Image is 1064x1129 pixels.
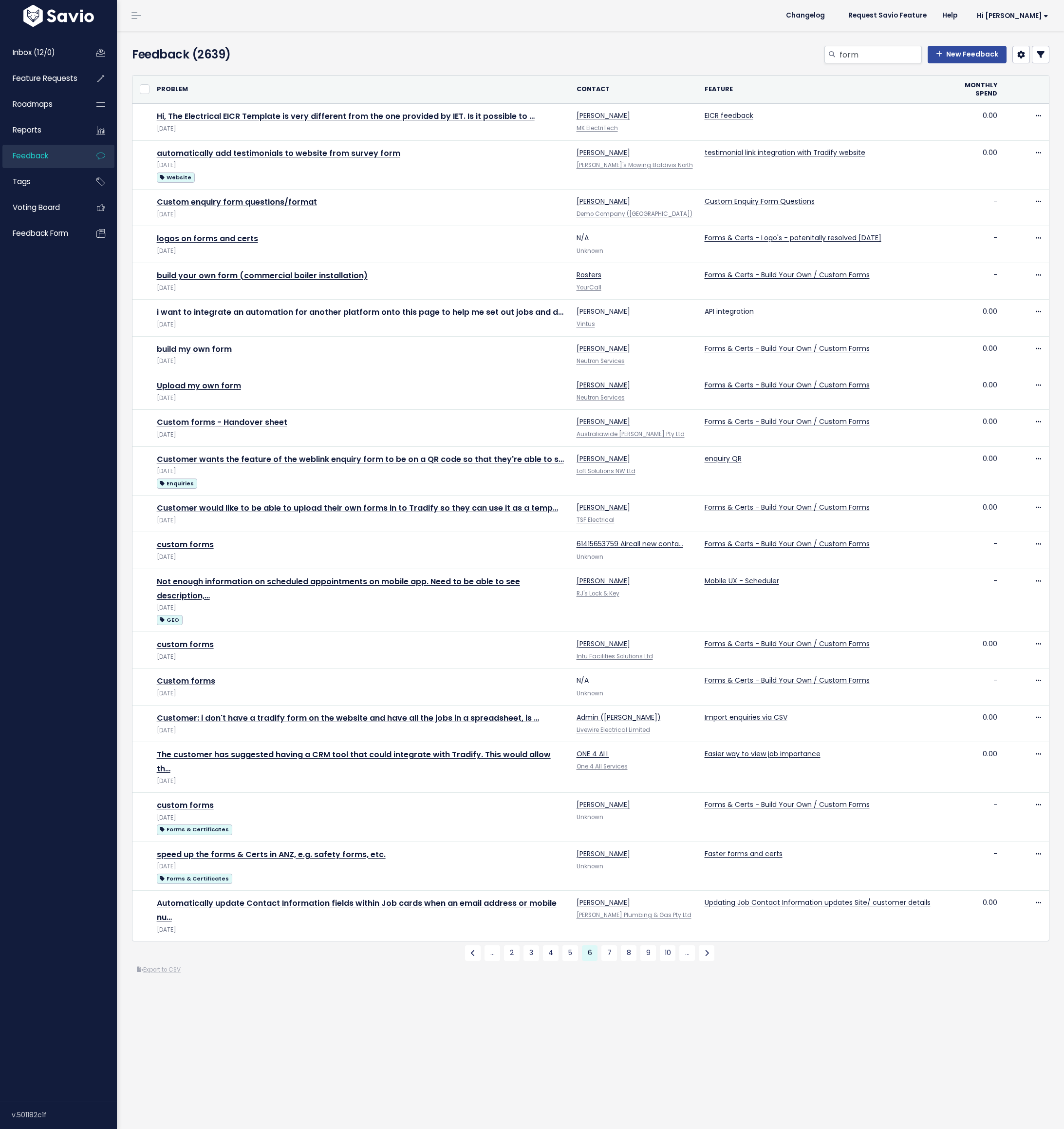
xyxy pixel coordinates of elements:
a: i want to integrate an automation for another platform onto this page to help me set out jobs and d… [157,306,563,318]
a: Loft Solutions NW Ltd [577,467,635,475]
td: 0.00 [936,446,1003,495]
a: Easier way to view job importance [705,749,821,759]
a: Forms & Certs - Build Your Own / Custom Forms [705,380,870,390]
a: Customer wants the feature of the weblink enquiry form to be on a QR code so that they're able to s… [157,454,564,465]
td: - [936,569,1003,631]
a: … [679,945,695,961]
a: [PERSON_NAME] Plumbing & Gas Pty Ltd [577,911,691,919]
span: Unknown [577,247,603,255]
div: [DATE] [157,160,565,171]
div: [DATE] [157,320,565,330]
span: Feedback form [13,228,68,238]
a: Australiawide [PERSON_NAME] Pty Ltd [577,430,685,438]
a: Upload my own form [157,380,241,391]
td: 0.00 [936,890,1003,941]
div: [DATE] [157,925,565,935]
div: [DATE] [157,603,565,613]
a: Vintus [577,320,595,328]
td: 0.00 [936,705,1003,742]
td: 0.00 [936,496,1003,532]
a: 61415653759 Aircall new conta… [577,539,683,549]
a: Voting Board [2,196,81,219]
a: 9 [640,945,656,961]
a: Custom enquiry form questions/format [157,196,317,208]
a: Automatically update Contact Information fields within Job cards when an email address or mobile nu… [157,898,557,923]
a: GEO [157,613,183,626]
a: Tags [2,171,81,193]
td: 0.00 [936,373,1003,409]
span: Unknown [577,689,603,697]
a: Forms & Certs - Build Your Own / Custom Forms [705,800,870,809]
a: Website [157,171,195,183]
a: Intu Facilities Solutions Ltd [577,652,653,660]
div: [DATE] [157,776,565,786]
a: ONE 4 ALL [577,749,609,759]
a: [PERSON_NAME] [577,111,630,120]
a: [PERSON_NAME] [577,639,630,649]
span: GEO [157,615,183,625]
span: Unknown [577,862,603,870]
span: Changelog [786,12,825,19]
div: [DATE] [157,652,565,662]
a: Livewire Electrical Limited [577,726,650,734]
a: build your own form (commercial boiler installation) [157,270,368,281]
td: 0.00 [936,336,1003,373]
a: RJ's Lock & Key [577,590,619,597]
a: [PERSON_NAME] [577,576,630,586]
a: testimonial link integration with Tradify website [705,148,865,157]
img: logo-white.9d6f32f41409.svg [21,5,96,27]
a: speed up the forms & Certs in ANZ, e.g. safety forms, etc. [157,849,386,860]
a: Roadmaps [2,93,81,115]
th: Contact [571,76,699,104]
th: Problem [151,76,571,104]
a: API integration [705,306,754,316]
a: logos on forms and certs [157,233,258,244]
td: 0.00 [936,300,1003,336]
div: [DATE] [157,246,565,256]
a: Forms & Certificates [157,872,232,884]
div: [DATE] [157,124,565,134]
span: Forms & Certificates [157,824,232,835]
a: build my own form [157,344,232,355]
a: Reports [2,119,81,141]
td: 0.00 [936,140,1003,189]
a: custom forms [157,639,214,650]
a: Forms & Certs - Build Your Own / Custom Forms [705,344,870,353]
div: [DATE] [157,466,565,477]
div: [DATE] [157,356,565,366]
th: Monthly spend [936,76,1003,104]
div: [DATE] [157,516,565,526]
div: [DATE] [157,726,565,736]
a: [PERSON_NAME] [577,454,630,463]
a: [PERSON_NAME] [577,849,630,859]
div: [DATE] [157,210,565,220]
div: [DATE] [157,689,565,699]
a: [PERSON_NAME]'s Mowing Baldivis North [577,161,693,169]
div: [DATE] [157,283,565,293]
div: [DATE] [157,813,565,823]
a: Export to CSV [137,966,181,974]
a: custom forms [157,800,214,811]
td: - [936,190,1003,226]
a: MK ElectriTech [577,124,618,132]
a: [PERSON_NAME] [577,196,630,206]
td: - [936,263,1003,299]
a: Custom Enquiry Form Questions [705,196,815,206]
a: Custom forms [157,675,215,687]
a: Neutron Services [577,394,625,402]
a: Forms & Certs - Build Your Own / Custom Forms [705,639,870,649]
a: 5 [562,945,578,961]
td: 0.00 [936,104,1003,140]
a: 10 [660,945,675,961]
td: 0.00 [936,410,1003,446]
td: - [936,532,1003,569]
td: - [936,669,1003,705]
span: Feedback [13,151,48,161]
a: Forms & Certs - Build Your Own / Custom Forms [705,539,870,549]
span: Inbox (12/0) [13,47,55,57]
td: N/A [571,226,699,263]
a: [PERSON_NAME] [577,898,630,907]
td: - [936,226,1003,263]
span: Voting Board [13,202,60,212]
a: 2 [504,945,520,961]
